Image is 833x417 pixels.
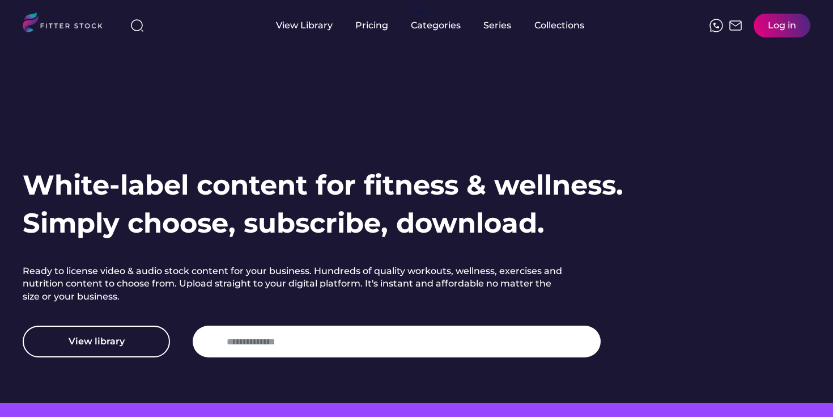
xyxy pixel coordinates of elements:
[768,19,796,32] div: Log in
[534,19,584,32] div: Collections
[355,19,388,32] div: Pricing
[709,19,723,32] img: meteor-icons_whatsapp%20%281%29.svg
[23,12,112,36] img: LOGO.svg
[204,335,218,348] img: yH5BAEAAAAALAAAAAABAAEAAAIBRAA7
[729,19,742,32] img: Frame%2051.svg
[23,166,623,242] h1: White-label content for fitness & wellness. Simply choose, subscribe, download.
[23,326,170,357] button: View library
[130,19,144,32] img: search-normal%203.svg
[23,265,567,303] h2: Ready to license video & audio stock content for your business. Hundreds of quality workouts, wel...
[483,19,512,32] div: Series
[411,19,461,32] div: Categories
[411,6,426,17] div: fvck
[276,19,333,32] div: View Library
